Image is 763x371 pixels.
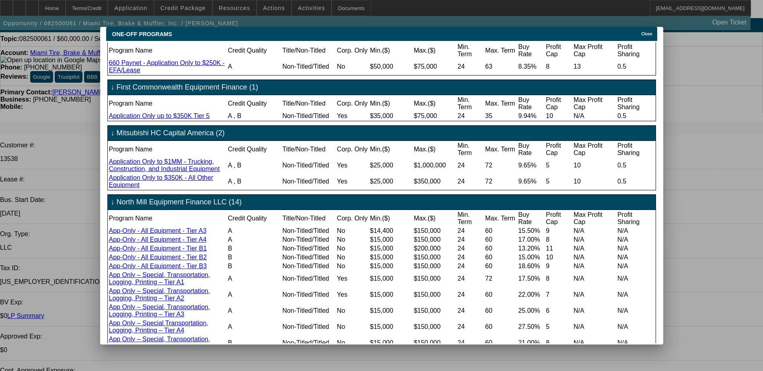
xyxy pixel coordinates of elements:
td: Credit Quality [227,96,281,111]
td: Corp. Only [337,142,369,157]
td: 60 [485,245,517,253]
td: Yes [337,174,369,189]
span: ↓ [111,83,115,92]
td: $15,000 [370,303,413,318]
td: Non-Titled/Titled [282,245,336,253]
td: Max. Term [485,211,517,226]
td: Credit Quality [227,211,281,226]
td: $50,000 [370,59,413,74]
td: No [337,253,369,261]
td: Non-Titled/Titled [282,271,336,286]
span: North Mill Equipment Finance LLC (14) [117,198,242,206]
td: 72 [485,271,517,286]
td: Max Profit Cap [573,43,616,58]
td: $15,000 [370,262,413,270]
td: Min. Term [457,43,484,58]
td: $150,000 [413,319,457,334]
td: Non-Titled/Titled [282,287,336,302]
td: 15.50% [518,227,545,235]
span: A [228,236,232,243]
td: 9 [545,262,572,270]
td: Profit Cap [545,211,572,226]
td: 10 [573,158,616,173]
td: Yes [337,271,369,286]
td: N/A [617,303,655,318]
td: 10 [545,112,572,120]
td: Non-Titled/Titled [282,253,336,261]
td: N/A [617,236,655,244]
td: Title/Non-Titled [282,43,336,58]
td: 10 [573,174,616,189]
span: A [228,275,232,282]
span: A [228,178,232,185]
td: Program Name [109,43,227,58]
td: 24 [457,303,484,318]
td: N/A [617,319,655,334]
td: Non-Titled/Titled [282,174,336,189]
td: 72 [485,174,517,189]
td: 60 [485,262,517,270]
td: Max.($) [413,96,457,111]
a: App-Only - All Equipment - Tier B2 [109,254,207,261]
td: 22.00% [518,287,545,302]
td: Profit Sharing [617,43,655,58]
td: $15,000 [370,253,413,261]
td: Credit Quality [227,43,281,58]
td: 8 [545,236,572,244]
span: B [228,245,232,252]
td: $150,000 [413,303,457,318]
td: N/A [617,227,655,235]
span: Mitsubishi HC Capital America (2) [117,129,225,137]
span: A [228,323,232,330]
td: Credit Quality [227,142,281,157]
span: Close [641,32,652,36]
a: Application Only to $1MM - Trucking, Construction, and Industrial Equipment [109,158,220,172]
td: No [337,335,369,351]
td: $35,000 [370,112,413,120]
span: First Commonwealth Equipment Finance (1) [117,83,258,92]
td: Max. Term [485,43,517,58]
td: No [337,227,369,235]
td: $150,000 [413,253,457,261]
td: 17.50% [518,271,545,286]
td: 0.5 [617,59,655,74]
td: 15.00% [518,253,545,261]
td: 60 [485,287,517,302]
td: $25,000 [370,158,413,173]
td: 35 [485,112,517,120]
td: Profit Sharing [617,96,655,111]
td: No [337,262,369,270]
td: Max. Term [485,96,517,111]
span: ↓ [111,198,115,206]
td: 24 [457,59,484,74]
td: 8 [545,335,572,351]
td: 8 [545,59,572,74]
td: Corp. Only [337,211,369,226]
td: Title/Non-Titled [282,96,336,111]
td: N/A [573,319,616,334]
td: 0.5 [617,158,655,173]
td: Profit Cap [545,142,572,157]
td: No [337,245,369,253]
td: $15,000 [370,287,413,302]
td: 17.00% [518,236,545,244]
td: 24 [457,174,484,189]
td: $350,000 [413,174,457,189]
td: Corp. Only [337,43,369,58]
td: 8.35% [518,59,545,74]
td: No [337,59,369,74]
a: App Only – Special, Transportation, Logging, Printing – Tier A1 [109,271,210,285]
td: 9.65% [518,158,545,173]
span: B [237,162,242,169]
td: N/A [617,245,655,253]
td: $150,000 [413,335,457,351]
td: N/A [573,253,616,261]
td: 5 [545,319,572,334]
td: Profit Sharing [617,142,655,157]
td: N/A [573,303,616,318]
td: 24 [457,335,484,351]
td: $75,000 [413,59,457,74]
a: App Only – Special, Transportation, Logging, Printing – Tier B1 [109,336,210,350]
a: App-Only - All Equipment - Tier A4 [109,236,207,243]
td: 72 [485,158,517,173]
